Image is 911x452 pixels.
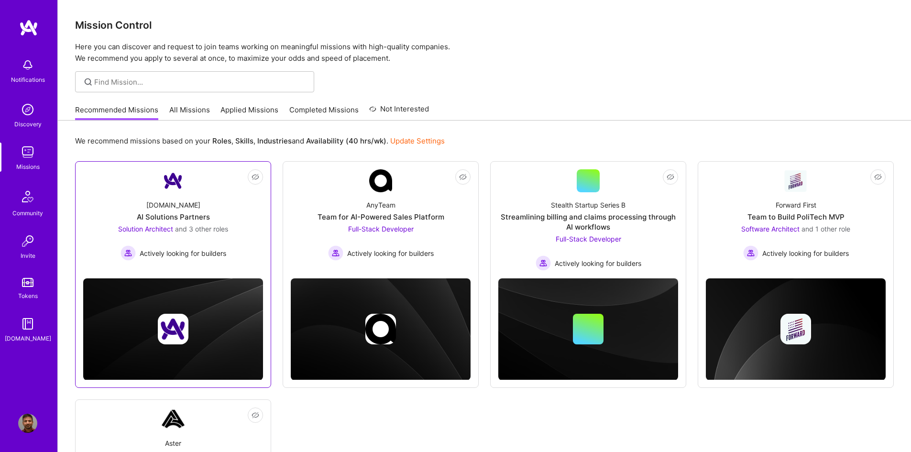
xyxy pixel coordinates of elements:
a: Not Interested [369,103,429,121]
p: We recommend missions based on your , , and . [75,136,445,146]
img: teamwork [18,143,37,162]
b: Industries [257,136,292,145]
img: Actively looking for builders [328,245,343,261]
img: logo [19,19,38,36]
a: Company Logo[DOMAIN_NAME]AI Solutions PartnersSolution Architect and 3 other rolesActively lookin... [83,169,263,271]
span: and 3 other roles [175,225,228,233]
div: AnyTeam [366,200,395,210]
div: Forward First [776,200,816,210]
div: Team for AI-Powered Sales Platform [318,212,444,222]
img: Community [16,185,39,208]
div: [DOMAIN_NAME] [146,200,200,210]
img: Invite [18,232,37,251]
a: Stealth Startup Series BStreamlining billing and claims processing through AI workflowsFull-Stack... [498,169,678,271]
div: Stealth Startup Series B [551,200,626,210]
img: Company logo [780,314,811,344]
span: Actively looking for builders [762,248,849,258]
span: Actively looking for builders [140,248,226,258]
img: Company logo [158,314,188,344]
a: Applied Missions [220,105,278,121]
div: Team to Build PoliTech MVP [747,212,845,222]
span: Actively looking for builders [555,258,641,268]
img: guide book [18,314,37,333]
a: Recommended Missions [75,105,158,121]
span: and 1 other role [801,225,850,233]
img: discovery [18,100,37,119]
b: Roles [212,136,231,145]
img: Company Logo [162,169,185,192]
span: Actively looking for builders [347,248,434,258]
img: tokens [22,278,33,287]
img: Actively looking for builders [536,255,551,271]
img: Company Logo [369,169,392,192]
a: Update Settings [390,136,445,145]
img: cover [498,278,678,380]
span: Full-Stack Developer [556,235,621,243]
img: Actively looking for builders [743,245,758,261]
a: Company LogoForward FirstTeam to Build PoliTech MVPSoftware Architect and 1 other roleActively lo... [706,169,886,271]
div: Community [12,208,43,218]
img: cover [706,278,886,380]
i: icon EyeClosed [459,173,467,181]
h3: Mission Control [75,19,894,31]
b: Availability (40 hrs/wk) [306,136,386,145]
i: icon EyeClosed [667,173,674,181]
div: Aster [165,438,181,448]
div: [DOMAIN_NAME] [5,333,51,343]
span: Software Architect [741,225,800,233]
i: icon SearchGrey [83,77,94,88]
img: Company Logo [784,170,807,192]
b: Skills [235,136,253,145]
img: Company logo [365,314,396,344]
a: All Missions [169,105,210,121]
div: AI Solutions Partners [137,212,210,222]
img: cover [83,278,263,380]
i: icon EyeClosed [252,411,259,419]
p: Here you can discover and request to join teams working on meaningful missions with high-quality ... [75,41,894,64]
a: User Avatar [16,414,40,433]
div: Invite [21,251,35,261]
div: Missions [16,162,40,172]
img: bell [18,55,37,75]
a: Company LogoAnyTeamTeam for AI-Powered Sales PlatformFull-Stack Developer Actively looking for bu... [291,169,471,271]
span: Solution Architect [118,225,173,233]
img: User Avatar [18,414,37,433]
img: cover [291,278,471,380]
img: Company Logo [162,408,185,430]
div: Notifications [11,75,45,85]
a: Completed Missions [289,105,359,121]
i: icon EyeClosed [252,173,259,181]
div: Discovery [14,119,42,129]
div: Tokens [18,291,38,301]
i: icon EyeClosed [874,173,882,181]
input: Find Mission... [94,77,307,87]
span: Full-Stack Developer [348,225,414,233]
div: Streamlining billing and claims processing through AI workflows [498,212,678,232]
img: Actively looking for builders [121,245,136,261]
